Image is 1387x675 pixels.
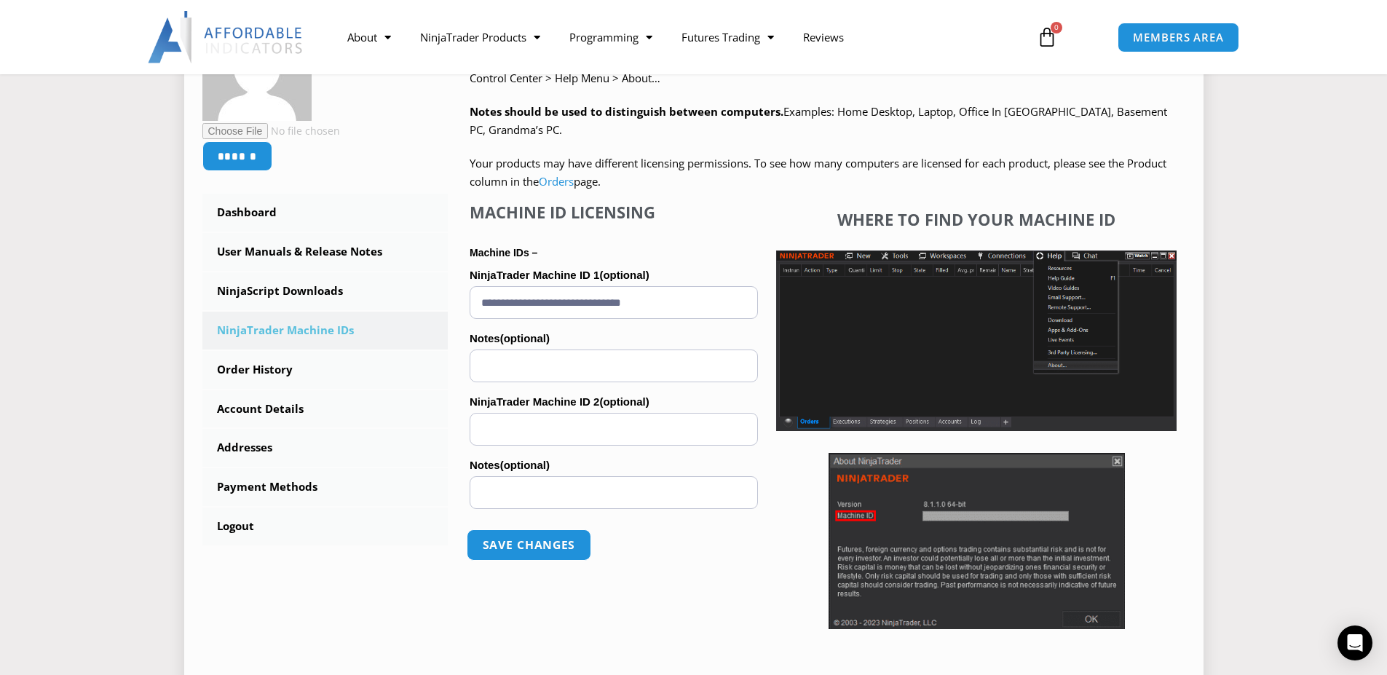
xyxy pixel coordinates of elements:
h4: Where to find your Machine ID [776,210,1177,229]
div: Open Intercom Messenger [1337,625,1372,660]
a: 0 [1015,16,1079,58]
span: (optional) [500,332,550,344]
label: NinjaTrader Machine ID 2 [470,391,758,413]
a: Account Details [202,390,448,428]
span: (optional) [599,395,649,408]
nav: Menu [333,20,1020,54]
a: Payment Methods [202,468,448,506]
span: 0 [1051,22,1062,33]
span: (optional) [599,269,649,281]
a: NinjaTrader Products [406,20,555,54]
h4: Machine ID Licensing [470,202,758,221]
a: Dashboard [202,194,448,232]
img: LogoAI | Affordable Indicators – NinjaTrader [148,11,304,63]
a: NinjaScript Downloads [202,272,448,310]
a: NinjaTrader Machine IDs [202,312,448,350]
a: MEMBERS AREA [1118,23,1239,52]
img: Screenshot 2025-01-17 1155544 | Affordable Indicators – NinjaTrader [776,250,1177,431]
strong: Machine IDs – [470,247,537,258]
a: Addresses [202,429,448,467]
nav: Account pages [202,194,448,545]
a: Order History [202,351,448,389]
a: Reviews [789,20,858,54]
a: About [333,20,406,54]
label: Notes [470,454,758,476]
a: Logout [202,508,448,545]
label: Notes [470,328,758,350]
a: Futures Trading [667,20,789,54]
button: Save changes [467,529,591,561]
span: Examples: Home Desktop, Laptop, Office In [GEOGRAPHIC_DATA], Basement PC, Grandma’s PC. [470,104,1167,138]
img: Screenshot 2025-01-17 114931 | Affordable Indicators – NinjaTrader [829,453,1125,629]
span: (optional) [500,459,550,471]
span: Your products may have different licensing permissions. To see how many computers are licensed fo... [470,156,1166,189]
strong: Notes should be used to distinguish between computers. [470,104,783,119]
label: NinjaTrader Machine ID 1 [470,264,758,286]
a: User Manuals & Release Notes [202,233,448,271]
a: Programming [555,20,667,54]
span: MEMBERS AREA [1133,32,1224,43]
a: Orders [539,174,574,189]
